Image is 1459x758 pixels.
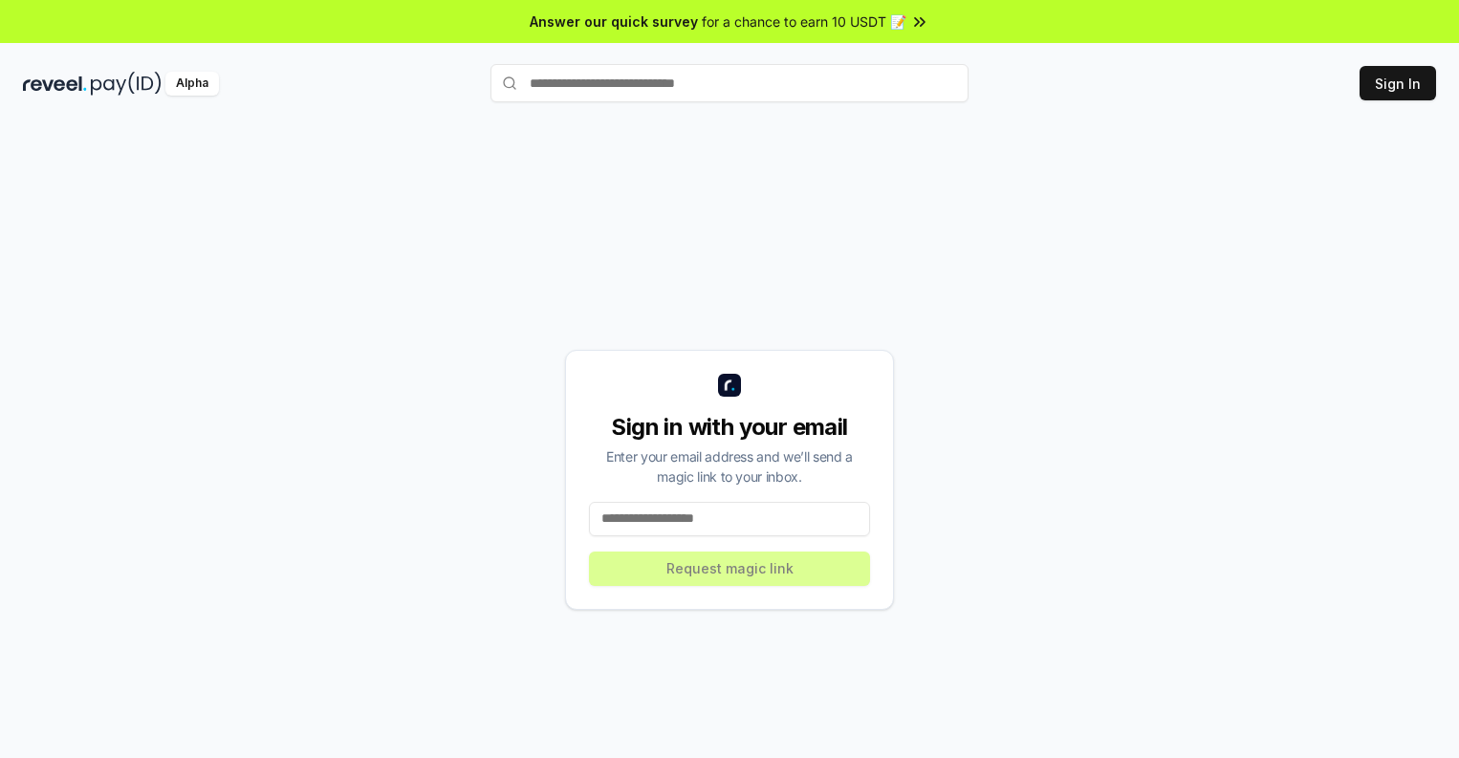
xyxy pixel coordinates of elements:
[23,72,87,96] img: reveel_dark
[589,446,870,487] div: Enter your email address and we’ll send a magic link to your inbox.
[91,72,162,96] img: pay_id
[702,11,906,32] span: for a chance to earn 10 USDT 📝
[589,412,870,443] div: Sign in with your email
[530,11,698,32] span: Answer our quick survey
[1360,66,1436,100] button: Sign In
[718,374,741,397] img: logo_small
[165,72,219,96] div: Alpha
